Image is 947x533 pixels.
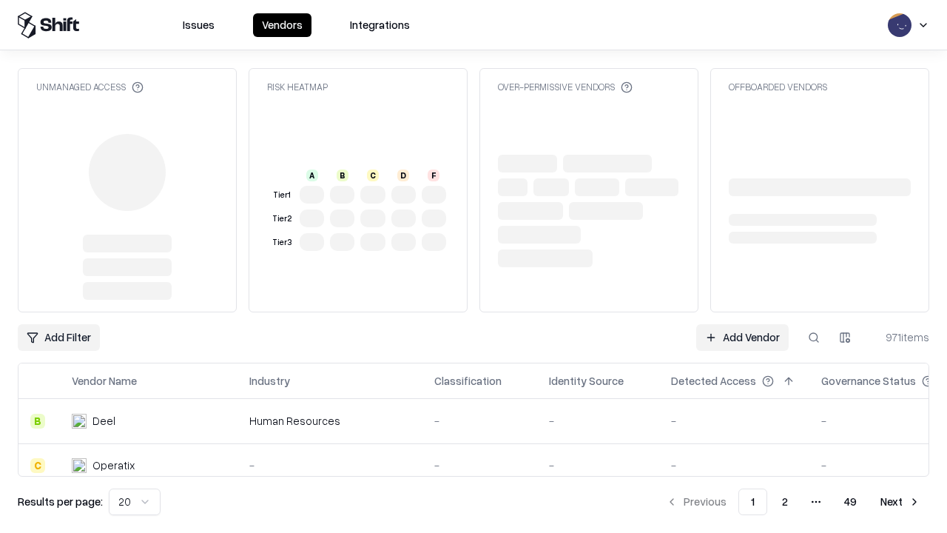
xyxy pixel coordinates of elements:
div: 971 items [870,329,929,345]
div: Human Resources [249,413,411,429]
div: D [397,170,409,181]
button: Integrations [341,13,419,37]
div: Risk Heatmap [267,81,328,93]
a: Add Vendor [696,324,789,351]
div: C [30,458,45,473]
div: F [428,170,439,181]
div: Over-Permissive Vendors [498,81,633,93]
div: - [434,457,525,473]
img: Operatix [72,458,87,473]
div: A [306,170,318,181]
div: C [367,170,379,181]
div: - [671,413,798,429]
div: Offboarded Vendors [729,81,827,93]
div: B [337,170,348,181]
div: - [249,457,411,473]
p: Results per page: [18,494,103,509]
button: 49 [832,489,869,515]
div: Detected Access [671,373,756,389]
div: - [549,457,647,473]
button: 1 [738,489,767,515]
button: Add Filter [18,324,100,351]
button: Issues [174,13,223,37]
div: - [434,413,525,429]
div: Deel [92,413,115,429]
div: Tier 3 [270,236,294,249]
button: 2 [770,489,800,515]
div: Vendor Name [72,373,137,389]
div: Industry [249,373,290,389]
img: Deel [72,414,87,429]
div: Tier 1 [270,189,294,201]
div: Classification [434,373,502,389]
nav: pagination [657,489,929,515]
div: B [30,414,45,429]
div: Operatix [92,457,135,473]
div: Tier 2 [270,212,294,225]
button: Next [872,489,929,515]
div: Governance Status [821,373,916,389]
div: Identity Source [549,373,624,389]
div: - [549,413,647,429]
div: Unmanaged Access [36,81,144,93]
button: Vendors [253,13,311,37]
div: - [671,457,798,473]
